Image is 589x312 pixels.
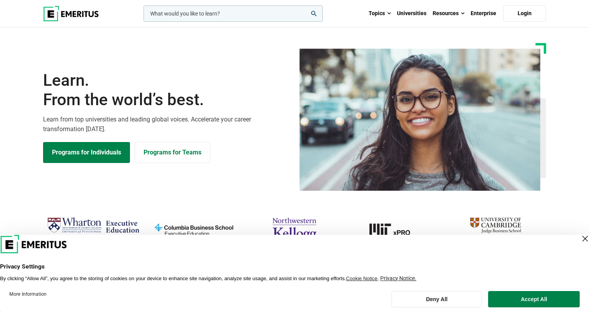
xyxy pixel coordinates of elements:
img: columbia-business-school [147,214,240,244]
img: MIT xPRO [349,214,442,244]
img: Wharton Executive Education [47,214,140,237]
img: northwestern-kellogg [248,214,341,244]
img: Learn from the world's best [300,49,540,191]
a: MIT-xPRO [349,214,442,244]
span: From the world’s best. [43,90,290,109]
h1: Learn. [43,71,290,110]
input: woocommerce-product-search-field-0 [144,5,323,22]
img: cambridge-judge-business-school [449,214,542,244]
a: Login [503,5,546,22]
a: Explore for Business [135,142,210,163]
p: Learn from top universities and leading global voices. Accelerate your career transformation [DATE]. [43,114,290,134]
a: Explore Programs [43,142,130,163]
